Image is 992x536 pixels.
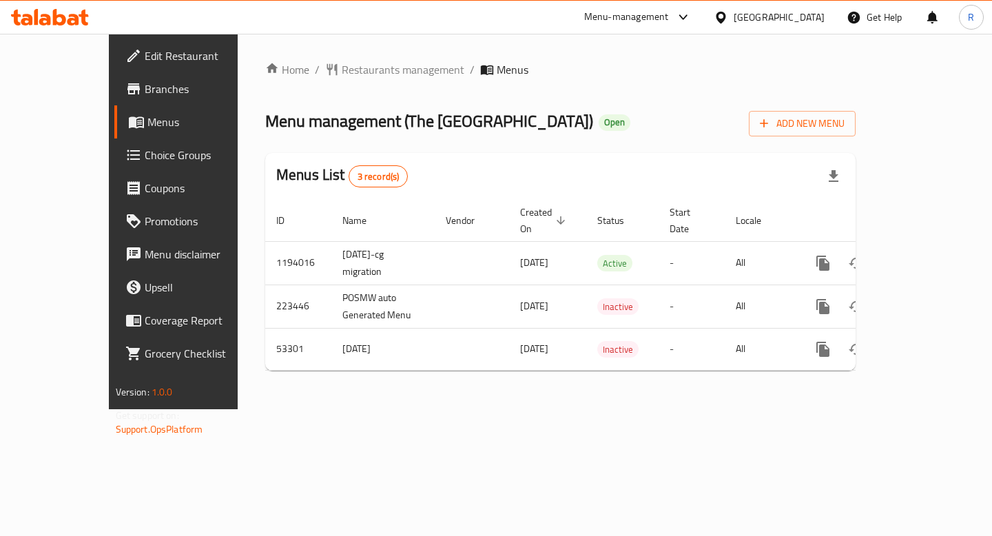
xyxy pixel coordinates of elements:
span: [DATE] [520,340,548,358]
span: Open [599,116,630,128]
div: Menu-management [584,9,669,25]
span: Version: [116,383,149,401]
span: Promotions [145,213,263,229]
span: Edit Restaurant [145,48,263,64]
span: Inactive [597,299,639,315]
button: more [807,333,840,366]
a: Menu disclaimer [114,238,274,271]
span: 1.0.0 [152,383,173,401]
a: Upsell [114,271,274,304]
a: Coverage Report [114,304,274,337]
span: Start Date [670,204,708,237]
span: Get support on: [116,406,179,424]
span: Menus [497,61,528,78]
nav: breadcrumb [265,61,856,78]
h2: Menus List [276,165,408,187]
span: Name [342,212,384,229]
a: Support.OpsPlatform [116,420,203,438]
a: Restaurants management [325,61,464,78]
td: - [659,328,725,370]
span: 3 record(s) [349,170,408,183]
span: Menu management ( The [GEOGRAPHIC_DATA] ) [265,105,593,136]
td: All [725,285,796,328]
span: Status [597,212,642,229]
td: [DATE] [331,328,435,370]
a: Home [265,61,309,78]
a: Branches [114,72,274,105]
span: Choice Groups [145,147,263,163]
span: Locale [736,212,779,229]
button: Add New Menu [749,111,856,136]
div: [GEOGRAPHIC_DATA] [734,10,825,25]
span: Coupons [145,180,263,196]
td: [DATE]-cg migration [331,241,435,285]
th: Actions [796,200,950,242]
div: Open [599,114,630,131]
button: more [807,247,840,280]
td: All [725,328,796,370]
span: Vendor [446,212,493,229]
span: Active [597,256,632,271]
button: Change Status [840,290,873,323]
span: ID [276,212,302,229]
span: R [968,10,974,25]
li: / [315,61,320,78]
a: Coupons [114,172,274,205]
span: [DATE] [520,297,548,315]
a: Choice Groups [114,138,274,172]
span: Coverage Report [145,312,263,329]
td: - [659,285,725,328]
td: 223446 [265,285,331,328]
span: [DATE] [520,254,548,271]
span: Branches [145,81,263,97]
span: Menu disclaimer [145,246,263,262]
button: Change Status [840,247,873,280]
a: Edit Restaurant [114,39,274,72]
td: 53301 [265,328,331,370]
span: Created On [520,204,570,237]
button: Change Status [840,333,873,366]
td: - [659,241,725,285]
td: 1194016 [265,241,331,285]
span: Add New Menu [760,115,845,132]
button: more [807,290,840,323]
span: Restaurants management [342,61,464,78]
td: POSMW auto Generated Menu [331,285,435,328]
span: Grocery Checklist [145,345,263,362]
span: Upsell [145,279,263,296]
a: Menus [114,105,274,138]
div: Total records count [349,165,409,187]
div: Active [597,255,632,271]
span: Menus [147,114,263,130]
div: Export file [817,160,850,193]
span: Inactive [597,342,639,358]
td: All [725,241,796,285]
a: Promotions [114,205,274,238]
div: Inactive [597,298,639,315]
li: / [470,61,475,78]
table: enhanced table [265,200,950,371]
a: Grocery Checklist [114,337,274,370]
